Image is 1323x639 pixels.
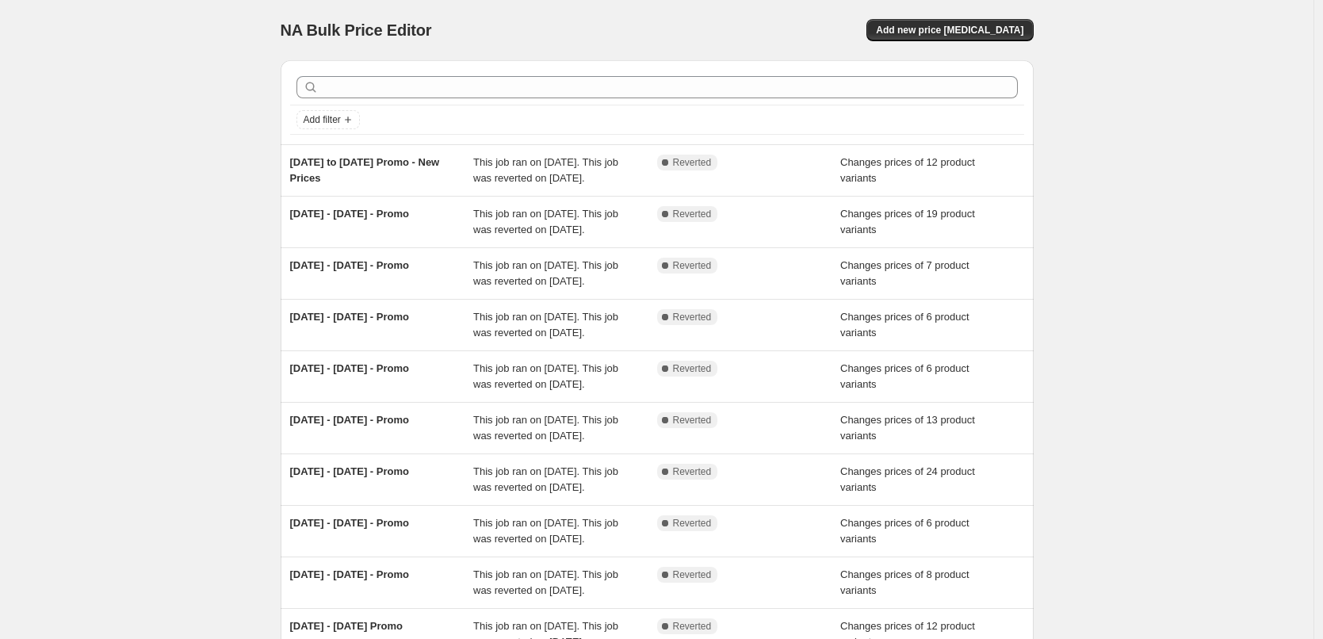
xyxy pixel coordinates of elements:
[876,24,1023,36] span: Add new price [MEDICAL_DATA]
[473,517,618,545] span: This job ran on [DATE]. This job was reverted on [DATE].
[673,259,712,272] span: Reverted
[673,208,712,220] span: Reverted
[840,362,969,390] span: Changes prices of 6 product variants
[473,414,618,442] span: This job ran on [DATE]. This job was reverted on [DATE].
[290,156,440,184] span: [DATE] to [DATE] Promo - New Prices
[473,259,618,287] span: This job ran on [DATE]. This job was reverted on [DATE].
[473,465,618,493] span: This job ran on [DATE]. This job was reverted on [DATE].
[304,113,341,126] span: Add filter
[281,21,432,39] span: NA Bulk Price Editor
[473,568,618,596] span: This job ran on [DATE]. This job was reverted on [DATE].
[840,465,975,493] span: Changes prices of 24 product variants
[840,208,975,235] span: Changes prices of 19 product variants
[296,110,360,129] button: Add filter
[290,311,409,323] span: [DATE] - [DATE] - Promo
[866,19,1033,41] button: Add new price [MEDICAL_DATA]
[840,156,975,184] span: Changes prices of 12 product variants
[290,208,409,220] span: [DATE] - [DATE] - Promo
[290,414,409,426] span: [DATE] - [DATE] - Promo
[290,465,409,477] span: [DATE] - [DATE] - Promo
[840,414,975,442] span: Changes prices of 13 product variants
[840,259,969,287] span: Changes prices of 7 product variants
[290,620,403,632] span: [DATE] - [DATE] Promo
[840,568,969,596] span: Changes prices of 8 product variants
[840,311,969,339] span: Changes prices of 6 product variants
[673,517,712,530] span: Reverted
[473,362,618,390] span: This job ran on [DATE]. This job was reverted on [DATE].
[673,620,712,633] span: Reverted
[290,568,409,580] span: [DATE] - [DATE] - Promo
[290,517,409,529] span: [DATE] - [DATE] - Promo
[473,208,618,235] span: This job ran on [DATE]. This job was reverted on [DATE].
[673,414,712,427] span: Reverted
[840,517,969,545] span: Changes prices of 6 product variants
[673,568,712,581] span: Reverted
[673,311,712,323] span: Reverted
[673,362,712,375] span: Reverted
[473,311,618,339] span: This job ran on [DATE]. This job was reverted on [DATE].
[473,156,618,184] span: This job ran on [DATE]. This job was reverted on [DATE].
[673,465,712,478] span: Reverted
[290,259,409,271] span: [DATE] - [DATE] - Promo
[290,362,409,374] span: [DATE] - [DATE] - Promo
[673,156,712,169] span: Reverted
